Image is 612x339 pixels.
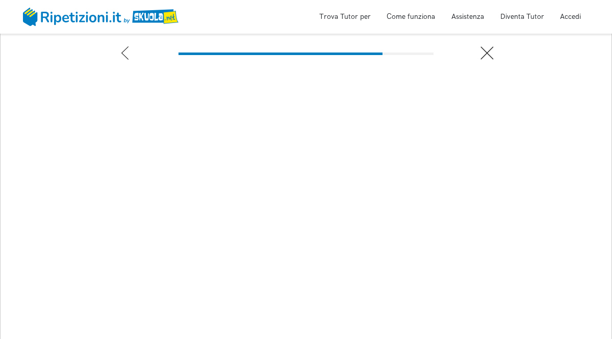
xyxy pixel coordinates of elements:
[387,12,435,21] a: Come funziona
[23,8,178,26] img: logo Skuola.net | Ripetizioni.it
[500,12,544,21] a: Diventa Tutor
[451,12,484,21] a: Assistenza
[560,12,581,21] a: Accedi
[319,12,371,21] a: Trova Tutor per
